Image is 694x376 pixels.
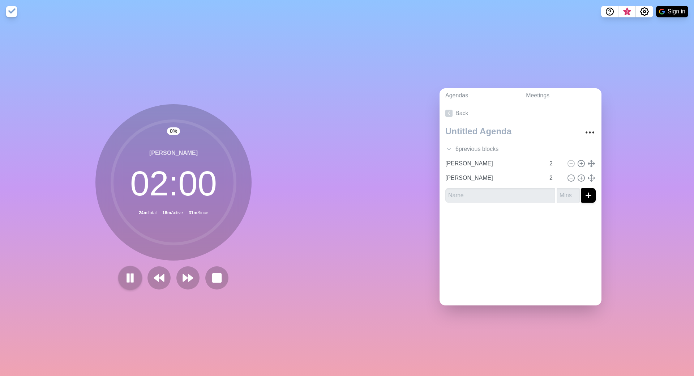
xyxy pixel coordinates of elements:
[601,6,618,17] button: Help
[440,88,520,103] a: Agendas
[656,6,688,17] button: Sign in
[6,6,17,17] img: timeblocks logo
[440,103,601,123] a: Back
[624,9,630,15] span: 3
[557,188,580,203] input: Mins
[636,6,653,17] button: Settings
[659,9,665,14] img: google logo
[618,6,636,17] button: What’s new
[547,171,564,185] input: Mins
[442,156,545,171] input: Name
[442,171,545,185] input: Name
[547,156,564,171] input: Mins
[583,125,597,140] button: More
[440,142,601,156] div: 6 previous block
[520,88,601,103] a: Meetings
[496,145,498,153] span: s
[445,188,555,203] input: Name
